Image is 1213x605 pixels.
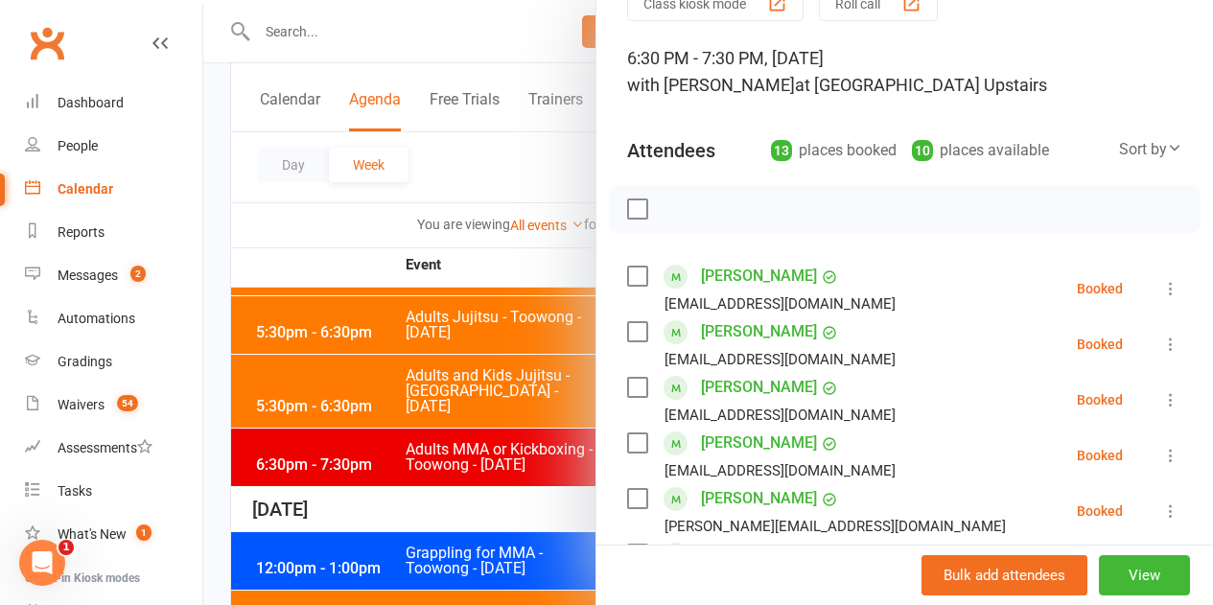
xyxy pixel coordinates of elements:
[25,384,202,427] a: Waivers 54
[921,555,1087,595] button: Bulk add attendees
[58,354,112,369] div: Gradings
[627,137,715,164] div: Attendees
[771,140,792,161] div: 13
[25,513,202,556] a: What's New1
[25,125,202,168] a: People
[1119,137,1182,162] div: Sort by
[25,81,202,125] a: Dashboard
[58,483,92,499] div: Tasks
[58,440,152,455] div: Assessments
[912,137,1049,164] div: places available
[1099,555,1190,595] button: View
[701,261,817,291] a: [PERSON_NAME]
[912,140,933,161] div: 10
[701,483,817,514] a: [PERSON_NAME]
[136,524,152,541] span: 1
[771,137,897,164] div: places booked
[25,427,202,470] a: Assessments
[701,539,806,570] a: Maliq Elfezzani
[1077,449,1123,462] div: Booked
[795,75,1047,95] span: at [GEOGRAPHIC_DATA] Upstairs
[701,372,817,403] a: [PERSON_NAME]
[58,540,74,555] span: 1
[627,75,795,95] span: with [PERSON_NAME]
[665,403,896,428] div: [EMAIL_ADDRESS][DOMAIN_NAME]
[25,254,202,297] a: Messages 2
[19,540,65,586] iframe: Intercom live chat
[58,526,127,542] div: What's New
[58,397,105,412] div: Waivers
[58,138,98,153] div: People
[1077,282,1123,295] div: Booked
[627,45,1182,99] div: 6:30 PM - 7:30 PM, [DATE]
[58,224,105,240] div: Reports
[25,297,202,340] a: Automations
[25,211,202,254] a: Reports
[25,340,202,384] a: Gradings
[1077,504,1123,518] div: Booked
[665,514,1006,539] div: [PERSON_NAME][EMAIL_ADDRESS][DOMAIN_NAME]
[665,458,896,483] div: [EMAIL_ADDRESS][DOMAIN_NAME]
[665,291,896,316] div: [EMAIL_ADDRESS][DOMAIN_NAME]
[58,181,113,197] div: Calendar
[1077,393,1123,407] div: Booked
[25,470,202,513] a: Tasks
[1077,337,1123,351] div: Booked
[665,347,896,372] div: [EMAIL_ADDRESS][DOMAIN_NAME]
[117,395,138,411] span: 54
[701,316,817,347] a: [PERSON_NAME]
[58,311,135,326] div: Automations
[23,19,71,67] a: Clubworx
[25,168,202,211] a: Calendar
[701,428,817,458] a: [PERSON_NAME]
[130,266,146,282] span: 2
[58,95,124,110] div: Dashboard
[58,268,118,283] div: Messages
